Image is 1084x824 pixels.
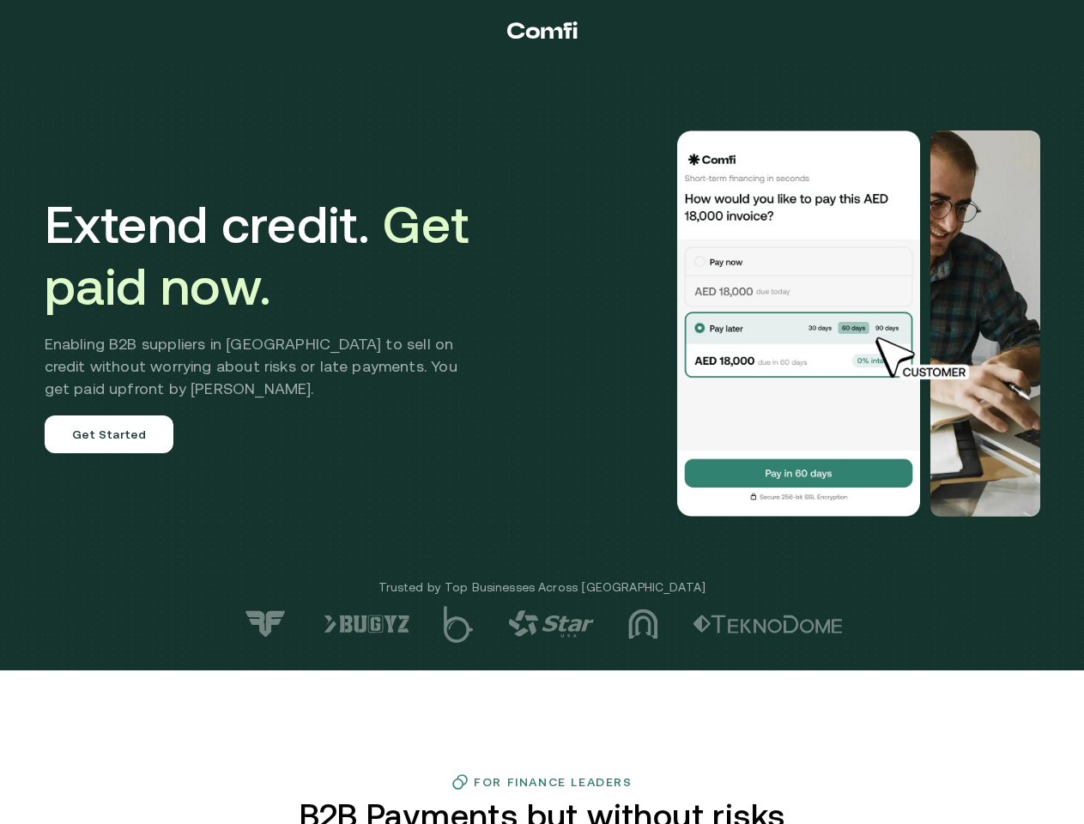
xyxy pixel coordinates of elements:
a: Get Started [45,415,174,453]
img: cursor [863,335,988,383]
img: Would you like to pay this AED 18,000.00 invoice? [930,130,1040,517]
img: logo-5 [444,606,474,643]
a: Return to the top of the Comfi home page [507,4,578,56]
img: logo-3 [628,609,658,639]
img: logo-7 [242,609,289,639]
img: logo-2 [693,615,843,633]
img: logo-6 [324,615,409,633]
img: logo-4 [508,610,594,638]
h3: For Finance Leaders [474,775,632,789]
img: finance [451,773,469,791]
img: Would you like to pay this AED 18,000.00 invoice? [675,130,924,517]
h2: Enabling B2B suppliers in [GEOGRAPHIC_DATA] to sell on credit without worrying about risks or lat... [45,333,483,400]
h1: Extend credit. [45,194,483,318]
